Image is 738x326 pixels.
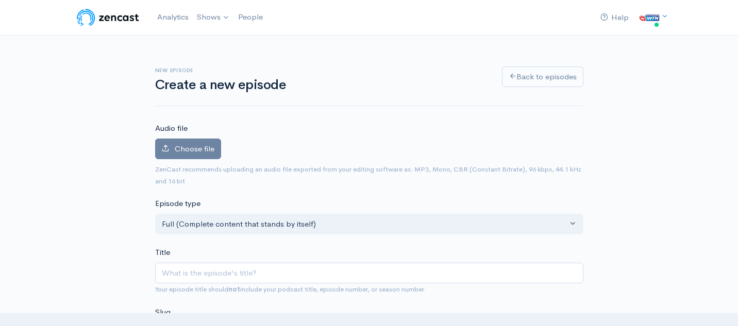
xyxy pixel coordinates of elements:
a: Analytics [153,6,193,28]
img: ZenCast Logo [75,7,141,28]
button: Full (Complete content that stands by itself) [155,214,583,235]
a: People [234,6,267,28]
label: Episode type [155,198,200,210]
a: Shows [193,6,234,29]
a: Back to episodes [502,66,583,88]
label: Audio file [155,123,188,134]
strong: not [228,285,240,294]
a: Help [596,7,633,29]
h1: Create a new episode [155,78,490,93]
label: Slug [155,306,171,318]
img: ... [639,7,660,28]
span: Choose file [175,144,214,153]
input: What is the episode's title? [155,263,583,284]
small: ZenCast recommends uploading an audio file exported from your editing software as: MP3, Mono, CBR... [155,165,581,185]
label: Title [155,247,170,259]
small: Your episode title should include your podcast title, episode number, or season number. [155,285,426,294]
div: Full (Complete content that stands by itself) [162,218,567,230]
h6: New episode [155,67,490,73]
